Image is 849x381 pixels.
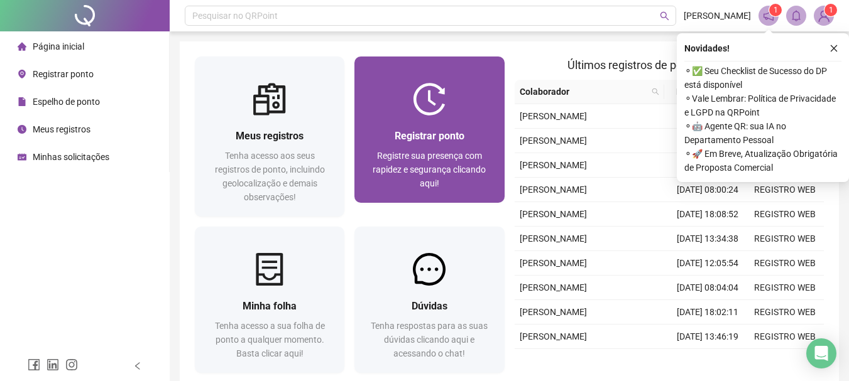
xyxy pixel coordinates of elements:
td: [DATE] 18:02:11 [669,300,747,325]
span: Dúvidas [412,300,447,312]
div: Open Intercom Messenger [806,338,836,368]
span: [PERSON_NAME] [520,258,587,268]
td: [DATE] 12:14:20 [669,349,747,373]
td: [DATE] 12:04:16 [669,153,747,178]
td: REGISTRO WEB [747,276,824,300]
span: [PERSON_NAME] [520,111,587,121]
span: notification [763,10,774,21]
td: [DATE] 12:05:54 [669,251,747,276]
span: Registrar ponto [395,130,464,142]
td: [DATE] 08:00:24 [669,178,747,202]
span: [PERSON_NAME] [520,136,587,146]
td: REGISTRO WEB [747,349,824,373]
td: [DATE] 18:03:18 [669,104,747,129]
span: Últimos registros de ponto sincronizados [567,58,770,72]
td: [DATE] 13:34:38 [669,227,747,251]
span: instagram [65,358,78,371]
span: close [830,44,838,53]
span: Minhas solicitações [33,152,109,162]
span: 1 [829,6,833,14]
a: Minha folhaTenha acesso a sua folha de ponto a qualquer momento. Basta clicar aqui! [195,227,344,373]
span: Tenha respostas para as suas dúvidas clicando aqui e acessando o chat! [371,321,488,358]
sup: 1 [769,4,782,16]
span: Novidades ! [684,41,730,55]
td: [DATE] 08:04:04 [669,276,747,300]
span: clock-circle [18,125,26,134]
span: file [18,97,26,106]
a: Meus registrosTenha acesso aos seus registros de ponto, incluindo geolocalização e demais observa... [195,56,344,217]
td: REGISTRO WEB [747,178,824,202]
span: [PERSON_NAME] [520,233,587,244]
span: home [18,42,26,51]
span: Tenha acesso a sua folha de ponto a qualquer momento. Basta clicar aqui! [215,321,325,358]
span: ⚬ 🚀 Em Breve, Atualização Obrigatória de Proposta Comercial [684,147,841,174]
span: Meus registros [33,124,90,134]
span: linkedin [47,358,59,371]
span: left [133,362,142,370]
span: [PERSON_NAME] [520,331,587,341]
span: [PERSON_NAME] [520,185,587,195]
a: Registrar pontoRegistre sua presença com rapidez e segurança clicando aqui! [354,56,504,203]
span: [PERSON_NAME] [520,160,587,170]
span: 1 [774,6,778,14]
td: [DATE] 13:46:19 [669,325,747,349]
span: bell [791,10,802,21]
span: [PERSON_NAME] [520,307,587,317]
span: Data/Hora [669,85,724,99]
span: Espelho de ponto [33,97,100,107]
td: REGISTRO WEB [747,227,824,251]
td: REGISTRO WEB [747,300,824,325]
span: Registre sua presença com rapidez e segurança clicando aqui! [373,151,486,188]
span: [PERSON_NAME] [520,282,587,292]
span: ⚬ 🤖 Agente QR: sua IA no Departamento Pessoal [684,119,841,147]
span: Meus registros [236,130,304,142]
span: facebook [28,358,40,371]
span: [PERSON_NAME] [684,9,751,23]
span: Página inicial [33,41,84,51]
td: [DATE] 13:05:35 [669,129,747,153]
a: DúvidasTenha respostas para as suas dúvidas clicando aqui e acessando o chat! [354,227,504,373]
img: 90505 [814,6,833,25]
sup: Atualize o seu contato no menu Meus Dados [824,4,837,16]
span: environment [18,70,26,78]
span: Registrar ponto [33,69,94,79]
span: Tenha acesso aos seus registros de ponto, incluindo geolocalização e demais observações! [215,151,325,202]
td: REGISTRO WEB [747,202,824,227]
span: Colaborador [520,85,647,99]
span: ⚬ ✅ Seu Checklist de Sucesso do DP está disponível [684,64,841,92]
span: Minha folha [243,300,297,312]
span: search [660,11,669,21]
span: [PERSON_NAME] [520,209,587,219]
span: search [652,88,659,95]
span: ⚬ Vale Lembrar: Política de Privacidade e LGPD na QRPoint [684,92,841,119]
span: search [649,82,662,101]
td: REGISTRO WEB [747,251,824,276]
th: Data/Hora [664,80,739,104]
span: schedule [18,153,26,161]
td: REGISTRO WEB [747,325,824,349]
td: [DATE] 18:08:52 [669,202,747,227]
